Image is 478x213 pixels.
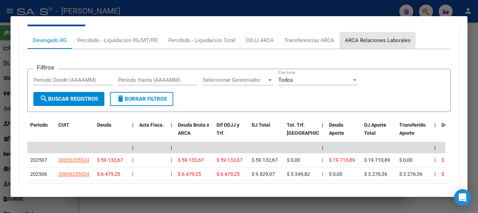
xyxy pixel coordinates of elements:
[178,122,209,136] span: Deuda Bruta x ARCA
[40,94,48,103] mat-icon: search
[171,145,172,150] span: |
[178,171,201,177] span: $ 6.479,25
[454,189,471,206] div: Open Intercom Messenger
[278,77,293,83] span: Todos
[249,118,284,148] datatable-header-cell: DJ Total
[77,36,158,44] div: Percibido - Liquidación RG/MT/PD
[132,122,134,128] span: |
[364,122,386,136] span: DJ Aporte Total
[214,118,249,148] datatable-header-cell: Dif DDJJ y Trf.
[168,118,175,148] datatable-header-cell: |
[439,118,474,148] datatable-header-cell: Deuda Contr.
[58,157,89,163] span: 30656255524
[58,122,69,128] span: CUIT
[322,122,323,128] span: |
[27,118,56,148] datatable-header-cell: Período
[30,122,48,128] span: Período
[175,118,214,148] datatable-header-cell: Deuda Bruta x ARCA
[33,64,58,71] h3: Filtros
[33,92,104,106] button: Buscar Registros
[58,171,89,177] span: 30656255524
[287,157,300,163] span: $ 0,00
[252,157,278,163] span: $ 59.132,67
[97,171,120,177] span: $ 6.479,25
[326,118,361,148] datatable-header-cell: Deuda Aporte
[94,118,129,148] datatable-header-cell: Deuda
[287,122,335,136] span: Tot. Trf. [GEOGRAPHIC_DATA]
[322,157,323,163] span: |
[116,94,125,103] mat-icon: delete
[132,145,134,150] span: |
[399,171,422,177] span: $ 3.276,36
[399,157,413,163] span: $ 0,00
[30,171,47,177] span: 202506
[33,36,67,44] div: Devengado RG
[217,171,240,177] span: $ 6.479,25
[441,157,467,163] span: $ 39.421,78
[284,118,319,148] datatable-header-cell: Tot. Trf. Bruto
[40,96,98,102] span: Buscar Registros
[434,171,435,177] span: |
[329,122,344,136] span: Deuda Aporte
[441,171,465,177] span: $ 6.479,25
[364,171,387,177] span: $ 3.276,36
[178,157,204,163] span: $ 59.132,67
[97,122,111,128] span: Deuda
[217,157,243,163] span: $ 59.132,67
[246,36,274,44] div: DDJJ ARCA
[203,77,267,83] span: Seleccionar Gerenciador
[132,157,133,163] span: |
[56,118,94,148] datatable-header-cell: CUIT
[116,96,167,102] span: Borrar Filtros
[252,171,275,177] span: $ 9.829,07
[132,171,133,177] span: |
[136,118,168,148] datatable-header-cell: Acta Fisca.
[171,157,172,163] span: |
[168,36,235,44] div: Percibido - Liquidación Total
[252,122,270,128] span: DJ Total
[129,118,136,148] datatable-header-cell: |
[361,118,396,148] datatable-header-cell: DJ Aporte Total
[441,122,470,128] span: Deuda Contr.
[329,171,342,177] span: $ 0,00
[434,122,436,128] span: |
[364,157,390,163] span: $ 19.710,89
[345,36,411,44] div: ARCA Relaciones Laborales
[434,145,436,150] span: |
[284,36,334,44] div: Transferencias ARCA
[171,171,172,177] span: |
[217,122,239,136] span: Dif DDJJ y Trf.
[432,118,439,148] datatable-header-cell: |
[329,157,355,163] span: $ 19.710,89
[319,118,326,148] datatable-header-cell: |
[434,157,435,163] span: |
[322,145,323,150] span: |
[396,118,432,148] datatable-header-cell: Transferido Aporte
[171,122,172,128] span: |
[30,157,47,163] span: 202507
[97,157,123,163] span: $ 59.132,67
[139,122,164,128] span: Acta Fisca.
[287,171,310,177] span: $ 3.349,82
[110,92,173,106] button: Borrar Filtros
[322,171,323,177] span: |
[399,122,426,136] span: Transferido Aporte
